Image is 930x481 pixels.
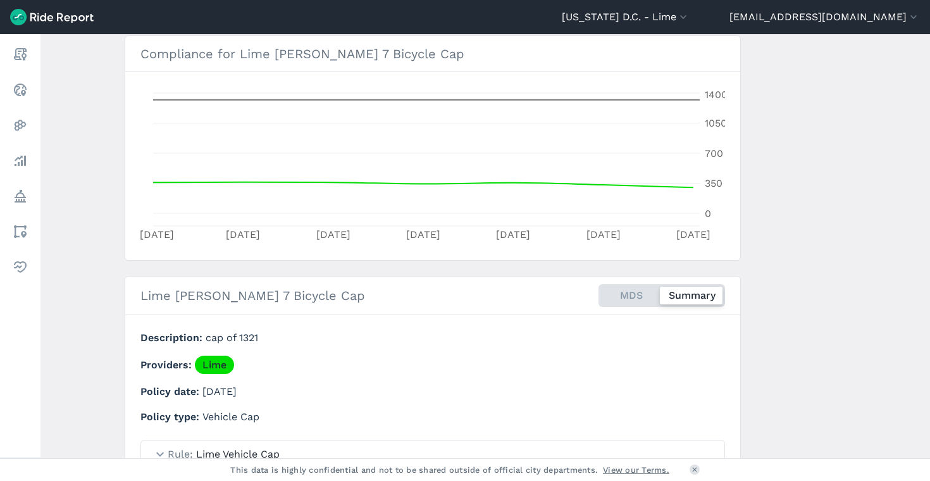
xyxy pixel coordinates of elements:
[705,117,727,129] tspan: 1050
[141,440,724,469] summary: RuleLime Vehicle Cap
[705,208,711,220] tspan: 0
[586,228,621,240] tspan: [DATE]
[676,228,710,240] tspan: [DATE]
[140,411,202,423] span: Policy type
[562,9,690,25] button: [US_STATE] D.C. - Lime
[140,359,195,371] span: Providers
[196,448,280,460] span: Lime Vehicle Cap
[9,78,32,101] a: Realtime
[496,228,530,240] tspan: [DATE]
[202,411,259,423] span: Vehicle Cap
[195,356,234,374] a: Lime
[9,114,32,137] a: Heatmaps
[202,385,237,397] span: [DATE]
[10,9,94,25] img: Ride Report
[140,332,206,344] span: Description
[9,220,32,243] a: Areas
[226,228,260,240] tspan: [DATE]
[9,256,32,278] a: Health
[125,36,740,72] h3: Compliance for Lime [PERSON_NAME] 7 Bicycle Cap
[729,9,920,25] button: [EMAIL_ADDRESS][DOMAIN_NAME]
[406,228,440,240] tspan: [DATE]
[705,177,722,189] tspan: 350
[206,332,258,344] span: cap of 1321
[168,448,196,460] span: Rule
[603,464,669,476] a: View our Terms.
[140,228,174,240] tspan: [DATE]
[140,286,365,305] h2: Lime [PERSON_NAME] 7 Bicycle Cap
[9,185,32,208] a: Policy
[705,89,728,101] tspan: 1400
[140,385,202,397] span: Policy date
[316,228,350,240] tspan: [DATE]
[9,43,32,66] a: Report
[705,147,723,159] tspan: 700
[9,149,32,172] a: Analyze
